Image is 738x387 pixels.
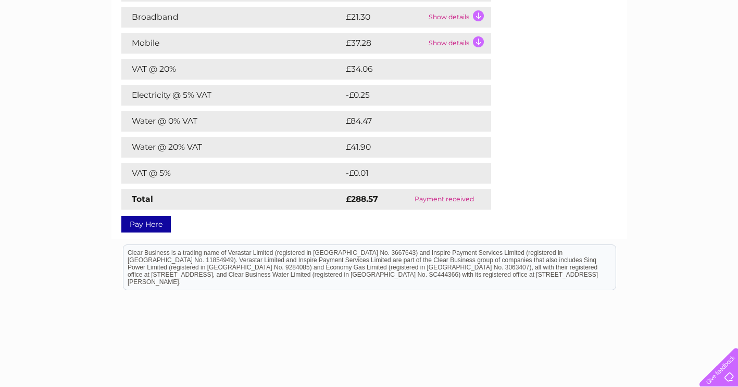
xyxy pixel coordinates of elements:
td: Water @ 0% VAT [121,111,343,132]
td: Broadband [121,7,343,28]
td: -£0.01 [343,163,468,184]
div: Clear Business is a trading name of Verastar Limited (registered in [GEOGRAPHIC_DATA] No. 3667643... [123,6,616,50]
td: Payment received [397,189,491,210]
a: Water [555,44,574,52]
strong: Total [132,194,153,204]
a: Blog [647,44,662,52]
td: VAT @ 20% [121,59,343,80]
td: £37.28 [343,33,426,54]
td: Water @ 20% VAT [121,137,343,158]
td: £21.30 [343,7,426,28]
td: Mobile [121,33,343,54]
td: £34.06 [343,59,471,80]
td: £41.90 [343,137,469,158]
td: Show details [426,33,491,54]
a: Log out [704,44,728,52]
a: Telecoms [610,44,641,52]
a: Energy [581,44,604,52]
a: Pay Here [121,216,171,233]
a: Contact [669,44,694,52]
strong: £288.57 [346,194,378,204]
td: -£0.25 [343,85,469,106]
td: £84.47 [343,111,470,132]
a: 0333 014 3131 [542,5,614,18]
img: logo.png [26,27,79,59]
td: Electricity @ 5% VAT [121,85,343,106]
td: VAT @ 5% [121,163,343,184]
td: Show details [426,7,491,28]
